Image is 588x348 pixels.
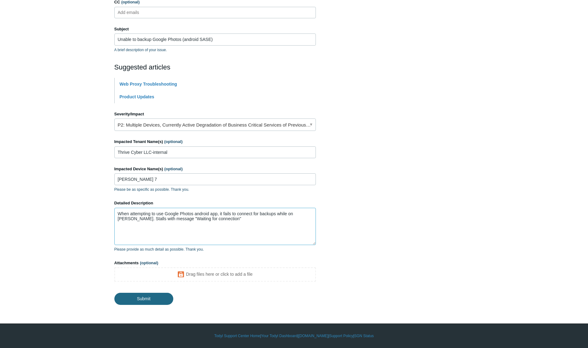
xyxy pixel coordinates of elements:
[114,47,316,53] p: A brief description of your issue.
[120,94,154,99] a: Product Updates
[114,247,316,252] p: Please provide as much detail as possible. Thank you.
[298,333,328,339] a: [DOMAIN_NAME]
[114,187,316,192] p: Please be as specific as possible. Thank you.
[261,333,297,339] a: Your Todyl Dashboard
[114,166,316,172] label: Impacted Device Name(s)
[120,82,177,87] a: Web Proxy Troubleshooting
[164,139,183,144] span: (optional)
[115,8,152,17] input: Add emails
[114,62,316,72] h2: Suggested articles
[164,167,183,171] span: (optional)
[114,200,316,206] label: Detailed Description
[114,111,316,117] label: Severity/Impact
[354,333,374,339] a: SGN Status
[114,26,316,32] label: Subject
[329,333,353,339] a: Support Policy
[114,139,316,145] label: Impacted Tenant Name(s)
[114,118,316,131] a: P2: Multiple Devices, Currently Active Degradation of Business Critical Services of Previously Wo...
[114,293,173,305] input: Submit
[114,333,474,339] div: | | | |
[140,261,158,265] span: (optional)
[214,333,260,339] a: Todyl Support Center Home
[114,260,316,266] label: Attachments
